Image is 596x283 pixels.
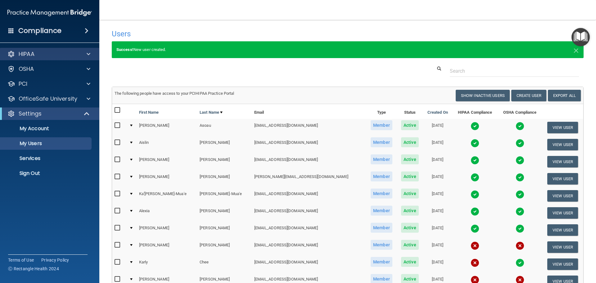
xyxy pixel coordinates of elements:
[137,170,197,187] td: [PERSON_NAME]
[8,266,59,272] span: Ⓒ Rectangle Health 2024
[252,256,366,273] td: [EMAIL_ADDRESS][DOMAIN_NAME]
[4,126,89,132] p: My Account
[8,257,34,263] a: Terms of Use
[197,136,252,153] td: [PERSON_NAME]
[4,170,89,176] p: Sign Out
[197,256,252,273] td: Chee
[471,156,479,165] img: tick.e7d51cea.svg
[423,256,452,273] td: [DATE]
[7,7,92,19] img: PMB logo
[423,204,452,221] td: [DATE]
[547,207,578,219] button: View User
[252,119,366,136] td: [EMAIL_ADDRESS][DOMAIN_NAME]
[423,170,452,187] td: [DATE]
[116,47,133,52] strong: Success!
[4,155,89,162] p: Services
[573,46,579,53] button: Close
[19,80,27,88] p: PCI
[371,240,392,250] span: Member
[252,221,366,239] td: [EMAIL_ADDRESS][DOMAIN_NAME]
[139,109,159,116] a: First Name
[197,239,252,256] td: [PERSON_NAME]
[516,122,524,130] img: tick.e7d51cea.svg
[252,187,366,204] td: [EMAIL_ADDRESS][DOMAIN_NAME]
[401,240,419,250] span: Active
[137,119,197,136] td: [PERSON_NAME]
[471,224,479,233] img: tick.e7d51cea.svg
[401,137,419,147] span: Active
[547,224,578,236] button: View User
[516,190,524,199] img: tick.e7d51cea.svg
[423,119,452,136] td: [DATE]
[401,120,419,130] span: Active
[41,257,69,263] a: Privacy Policy
[547,156,578,167] button: View User
[511,90,546,101] button: Create User
[371,206,392,216] span: Member
[450,65,579,77] input: Search
[547,173,578,185] button: View User
[200,109,223,116] a: Last Name
[137,153,197,170] td: [PERSON_NAME]
[516,258,524,267] img: tick.e7d51cea.svg
[471,258,479,267] img: cross.ca9f0e7f.svg
[516,224,524,233] img: tick.e7d51cea.svg
[371,223,392,233] span: Member
[401,223,419,233] span: Active
[19,65,34,73] p: OSHA
[137,221,197,239] td: [PERSON_NAME]
[7,65,90,73] a: OSHA
[197,170,252,187] td: [PERSON_NAME]
[516,241,524,250] img: cross.ca9f0e7f.svg
[19,110,42,117] p: Settings
[197,187,252,204] td: [PERSON_NAME]-Mua'e
[371,137,392,147] span: Member
[423,221,452,239] td: [DATE]
[471,122,479,130] img: tick.e7d51cea.svg
[7,95,90,103] a: OfficeSafe University
[112,30,383,38] h4: Users
[547,190,578,202] button: View User
[401,257,419,267] span: Active
[516,207,524,216] img: tick.e7d51cea.svg
[471,139,479,148] img: tick.e7d51cea.svg
[371,120,392,130] span: Member
[423,187,452,204] td: [DATE]
[547,139,578,150] button: View User
[427,109,448,116] a: Created On
[252,204,366,221] td: [EMAIL_ADDRESS][DOMAIN_NAME]
[498,104,542,119] th: OSHA Compliance
[197,204,252,221] td: [PERSON_NAME]
[252,170,366,187] td: [PERSON_NAME][EMAIL_ADDRESS][DOMAIN_NAME]
[401,189,419,199] span: Active
[137,204,197,221] td: Alexia
[252,136,366,153] td: [EMAIL_ADDRESS][DOMAIN_NAME]
[19,95,77,103] p: OfficeSafe University
[471,190,479,199] img: tick.e7d51cea.svg
[137,256,197,273] td: Karly
[423,239,452,256] td: [DATE]
[19,50,34,58] p: HIPAA
[397,104,423,119] th: Status
[18,26,61,35] h4: Compliance
[197,153,252,170] td: [PERSON_NAME]
[7,50,90,58] a: HIPAA
[197,221,252,239] td: [PERSON_NAME]
[401,206,419,216] span: Active
[423,136,452,153] td: [DATE]
[471,241,479,250] img: cross.ca9f0e7f.svg
[571,28,590,46] button: Open Resource Center
[252,104,366,119] th: Email
[456,90,510,101] button: Show Inactive Users
[423,153,452,170] td: [DATE]
[252,153,366,170] td: [EMAIL_ADDRESS][DOMAIN_NAME]
[547,258,578,270] button: View User
[516,156,524,165] img: tick.e7d51cea.svg
[371,171,392,181] span: Member
[7,110,90,117] a: Settings
[452,104,498,119] th: HIPAA Compliance
[137,187,197,204] td: Ka'[PERSON_NAME]-Mua'e
[252,239,366,256] td: [EMAIL_ADDRESS][DOMAIN_NAME]
[401,154,419,164] span: Active
[112,41,584,58] div: New user created.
